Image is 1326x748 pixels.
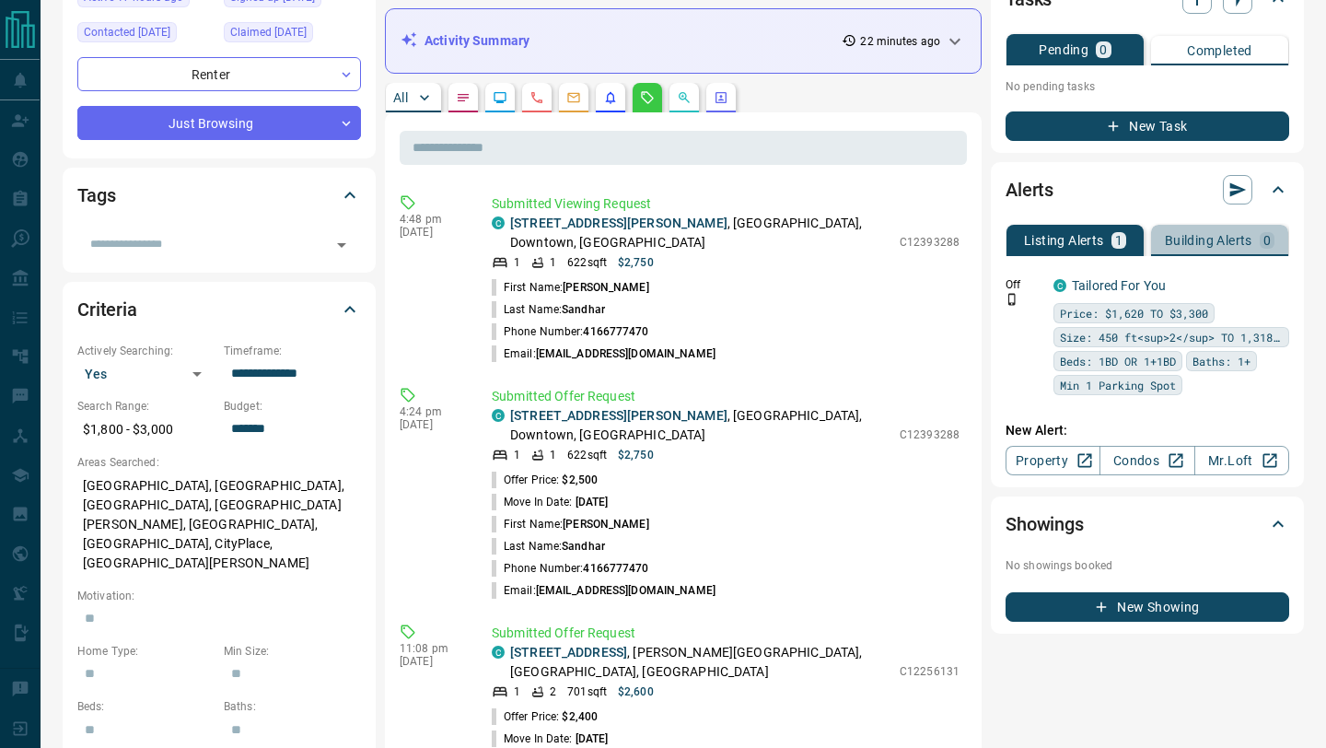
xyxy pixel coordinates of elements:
p: No pending tasks [1006,73,1289,100]
svg: Listing Alerts [603,90,618,105]
span: [EMAIL_ADDRESS][DOMAIN_NAME] [536,347,715,360]
p: Last Name: [492,301,605,318]
span: Size: 450 ft<sup>2</sup> TO 1,318 ft<sup>2</sup> [1060,328,1283,346]
svg: Calls [529,90,544,105]
h2: Criteria [77,295,137,324]
p: 4:48 pm [400,213,464,226]
p: , [PERSON_NAME][GEOGRAPHIC_DATA], [GEOGRAPHIC_DATA], [GEOGRAPHIC_DATA] [510,643,890,682]
span: Price: $1,620 TO $3,300 [1060,304,1208,322]
p: Phone Number: [492,323,649,340]
a: [STREET_ADDRESS] [510,645,627,660]
span: $2,500 [562,473,598,486]
p: Areas Searched: [77,454,361,471]
p: 622 sqft [567,447,607,463]
a: Mr.Loft [1194,446,1289,475]
span: 4166777470 [583,562,648,575]
span: Sandhar [562,303,605,316]
p: Home Type: [77,643,215,660]
p: Email: [492,345,715,362]
div: Showings [1006,502,1289,546]
p: 2 [550,684,556,700]
button: New Task [1006,111,1289,141]
p: Timeframe: [224,343,361,359]
p: 22 minutes ago [860,33,940,50]
span: [DATE] [576,732,609,745]
p: $1,800 - $3,000 [77,415,215,445]
p: Phone Number: [492,560,649,577]
svg: Emails [566,90,581,105]
p: Email: [492,582,715,599]
div: Wed Sep 03 2025 [77,22,215,48]
div: Criteria [77,287,361,332]
div: Alerts [1006,168,1289,212]
h2: Showings [1006,509,1084,539]
p: Offer Price: [492,708,598,725]
p: 0 [1263,234,1271,247]
p: $2,750 [618,447,654,463]
svg: Lead Browsing Activity [493,90,507,105]
span: [DATE] [576,496,609,508]
span: [EMAIL_ADDRESS][DOMAIN_NAME] [536,584,715,597]
p: Baths: [224,698,361,715]
p: 4:24 pm [400,405,464,418]
div: Renter [77,57,361,91]
h2: Tags [77,181,115,210]
span: [PERSON_NAME] [563,518,648,531]
button: Open [329,232,355,258]
p: Motivation: [77,588,361,604]
span: $2,400 [562,710,598,723]
p: [DATE] [400,418,464,431]
svg: Push Notification Only [1006,293,1018,306]
p: 701 sqft [567,684,607,700]
span: Contacted [DATE] [84,23,170,41]
p: Pending [1039,43,1088,56]
div: Thu Sep 04 2025 [224,22,361,48]
p: Submitted Offer Request [492,624,960,643]
p: 0 [1099,43,1107,56]
svg: Agent Actions [714,90,728,105]
p: C12393288 [900,234,960,251]
p: [DATE] [400,226,464,239]
div: condos.ca [492,216,505,229]
div: condos.ca [1053,279,1066,292]
p: Building Alerts [1165,234,1252,247]
p: 622 sqft [567,254,607,271]
p: Activity Summary [425,31,529,51]
p: 1 [1115,234,1122,247]
span: Min 1 Parking Spot [1060,376,1176,394]
p: Listing Alerts [1024,234,1104,247]
svg: Notes [456,90,471,105]
p: 1 [550,254,556,271]
div: condos.ca [492,409,505,422]
p: 1 [550,447,556,463]
span: Baths: 1+ [1192,352,1250,370]
p: Offer Price: [492,472,598,488]
div: Just Browsing [77,106,361,140]
span: 4166777470 [583,325,648,338]
p: [GEOGRAPHIC_DATA], [GEOGRAPHIC_DATA], [GEOGRAPHIC_DATA], [GEOGRAPHIC_DATA][PERSON_NAME], [GEOGRAP... [77,471,361,579]
p: $2,600 [618,684,654,700]
p: Min Size: [224,643,361,660]
p: 1 [514,254,520,271]
a: [STREET_ADDRESS][PERSON_NAME] [510,216,727,230]
span: Beds: 1BD OR 1+1BD [1060,352,1176,370]
p: 1 [514,447,520,463]
button: New Showing [1006,592,1289,622]
p: [DATE] [400,655,464,668]
p: First Name: [492,516,649,532]
h2: Alerts [1006,175,1053,205]
p: Budget: [224,398,361,415]
p: , [GEOGRAPHIC_DATA], Downtown, [GEOGRAPHIC_DATA] [510,214,890,252]
p: Submitted Offer Request [492,387,960,406]
p: Beds: [77,698,215,715]
p: Last Name: [492,538,605,555]
p: No showings booked [1006,557,1289,574]
p: C12393288 [900,427,960,443]
p: Completed [1187,44,1252,57]
p: Actively Searching: [77,343,215,359]
svg: Opportunities [677,90,692,105]
p: $2,750 [618,254,654,271]
div: condos.ca [492,646,505,659]
p: New Alert: [1006,421,1289,440]
p: First Name: [492,279,649,296]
